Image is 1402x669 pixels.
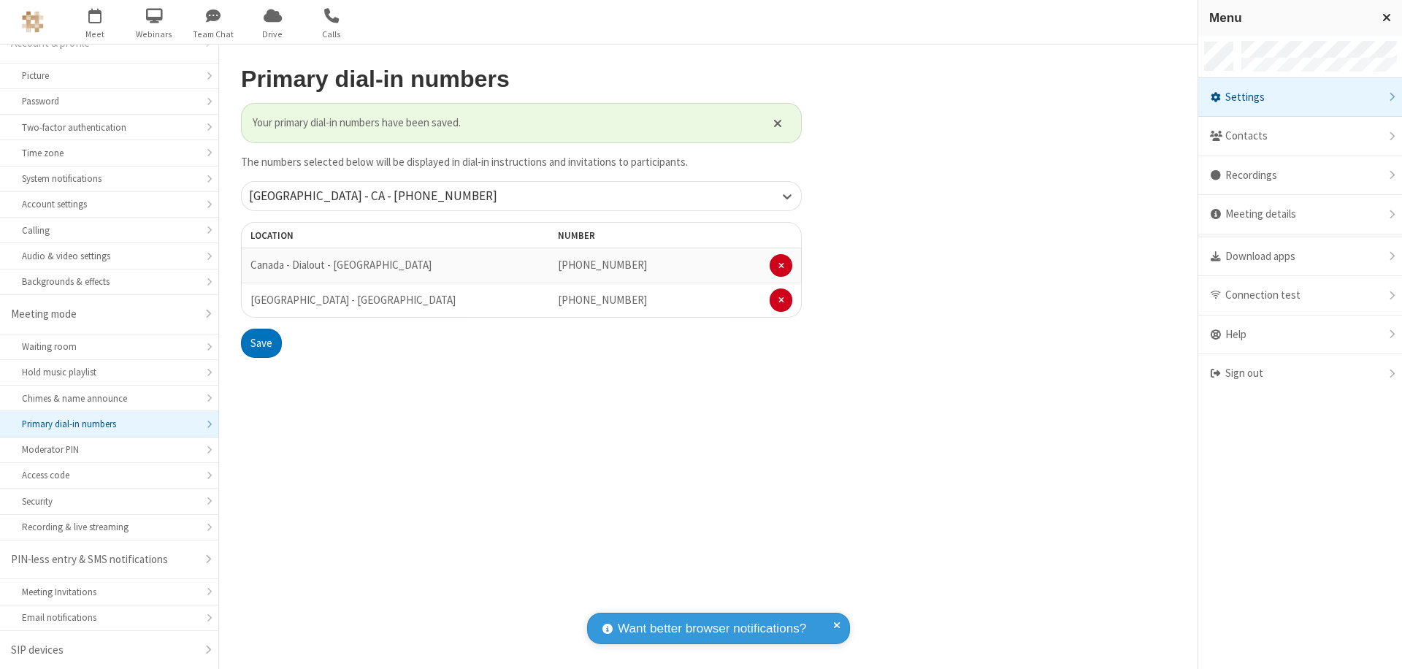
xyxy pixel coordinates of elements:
[22,417,196,431] div: Primary dial-in numbers
[22,69,196,83] div: Picture
[22,520,196,534] div: Recording & live streaming
[245,28,300,41] span: Drive
[22,468,196,482] div: Access code
[22,494,196,508] div: Security
[1198,354,1402,393] div: Sign out
[241,66,802,92] h2: Primary dial-in numbers
[22,121,196,134] div: Two-factor authentication
[1198,237,1402,277] div: Download apps
[127,28,182,41] span: Webinars
[241,222,465,248] th: Location
[22,249,196,263] div: Audio & video settings
[1198,316,1402,355] div: Help
[304,28,359,41] span: Calls
[11,642,196,659] div: SIP devices
[22,275,196,288] div: Backgrounds & effects
[1198,78,1402,118] div: Settings
[241,283,465,318] td: [GEOGRAPHIC_DATA] - [GEOGRAPHIC_DATA]
[241,154,802,171] p: The numbers selected below will be displayed in dial-in instructions and invitations to participa...
[249,188,497,204] span: [GEOGRAPHIC_DATA] - CA - [PHONE_NUMBER]
[22,11,44,33] img: QA Selenium DO NOT DELETE OR CHANGE
[241,329,282,358] button: Save
[22,146,196,160] div: Time zone
[22,391,196,405] div: Chimes & name announce
[618,619,806,638] span: Want better browser notifications?
[558,293,647,307] span: [PHONE_NUMBER]
[22,585,196,599] div: Meeting Invitations
[549,222,802,248] th: Number
[253,115,755,131] span: Your primary dial-in numbers have been saved.
[1198,276,1402,316] div: Connection test
[1198,195,1402,234] div: Meeting details
[11,306,196,323] div: Meeting mode
[22,223,196,237] div: Calling
[1209,11,1369,25] h3: Menu
[22,197,196,211] div: Account settings
[22,340,196,353] div: Waiting room
[558,258,647,272] span: [PHONE_NUMBER]
[22,443,196,456] div: Moderator PIN
[766,112,790,134] button: Close alert
[1198,156,1402,196] div: Recordings
[22,365,196,379] div: Hold music playlist
[186,28,241,41] span: Team Chat
[22,172,196,186] div: System notifications
[241,248,465,282] td: Canada - Dialout - [GEOGRAPHIC_DATA]
[1198,117,1402,156] div: Contacts
[22,611,196,624] div: Email notifications
[11,551,196,568] div: PIN-less entry & SMS notifications
[68,28,123,41] span: Meet
[22,94,196,108] div: Password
